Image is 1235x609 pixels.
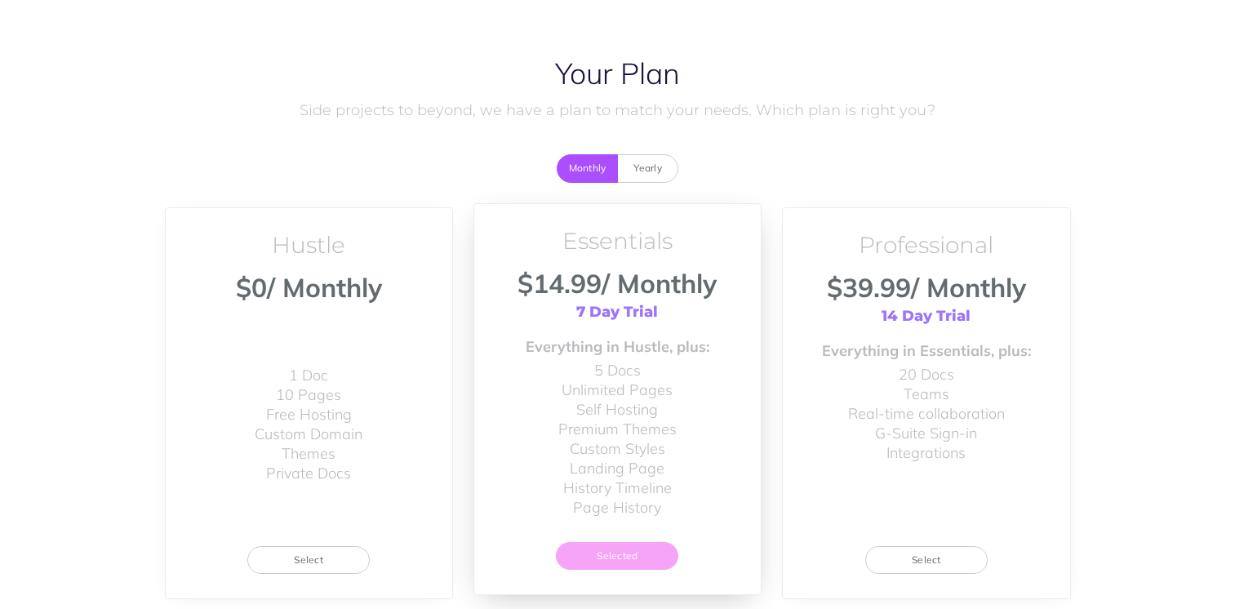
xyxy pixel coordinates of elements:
li: Themes [255,444,362,464]
span: $14.99/ Monthly [518,267,717,300]
span: $39.99/ Monthly [827,271,1026,304]
p: Side projects to beyond, we have a plan to match your needs. Which plan is right you? [165,99,1071,122]
li: 5 Docs [558,361,677,380]
h5: 14 Day Trial [882,309,971,325]
li: 20 Docs [848,365,1005,385]
li: History Timeline [558,478,677,498]
strong: Everything in Hustle, plus: [526,337,709,357]
li: Premium Themes [558,420,677,439]
li: Real-time collaboration [848,404,1005,424]
h1: Your Plan [165,57,1071,90]
li: Page History [558,498,677,518]
li: Free Hosting [255,405,362,425]
li: 1 Doc [255,366,362,385]
h4: Essentials [562,229,673,254]
button: Selected [556,542,678,570]
li: Custom Styles [558,439,677,459]
h4: Professional [859,233,993,258]
li: Landing Page [558,459,677,478]
h4: Hustle [272,233,345,258]
button: Select [865,546,988,574]
li: G-Suite Sign-in [848,424,1005,443]
li: Teams [848,385,1005,404]
li: 10 Pages [255,385,362,405]
button: Select [247,546,370,574]
button: Yearly [617,154,678,182]
li: Private Docs [255,464,362,483]
span: $0/ Monthly [236,271,382,304]
h5: 7 Day Trial [576,304,658,321]
button: Monthly [557,154,618,182]
li: Custom Domain [255,425,362,444]
li: Integrations [848,443,1005,463]
li: Self Hosting [558,400,677,420]
li: Unlimited Pages [558,380,677,400]
strong: Everything in Essentials, plus: [822,341,1031,361]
